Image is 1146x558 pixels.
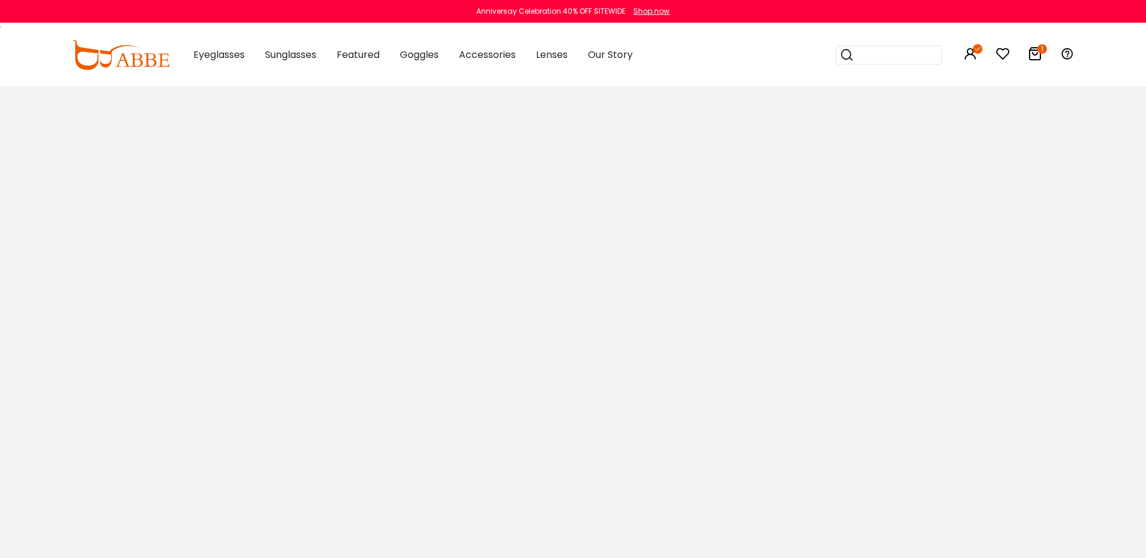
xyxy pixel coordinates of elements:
[265,48,316,62] span: Sunglasses
[1037,44,1047,54] i: 1
[400,48,439,62] span: Goggles
[337,48,380,62] span: Featured
[459,48,516,62] span: Accessories
[627,6,670,16] a: Shop now
[1028,49,1042,63] a: 1
[536,48,568,62] span: Lenses
[588,48,633,62] span: Our Story
[72,40,170,70] img: abbeglasses.com
[633,6,670,17] div: Shop now
[476,6,626,17] div: Anniversay Celebration 40% OFF SITEWIDE
[193,48,245,62] span: Eyeglasses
